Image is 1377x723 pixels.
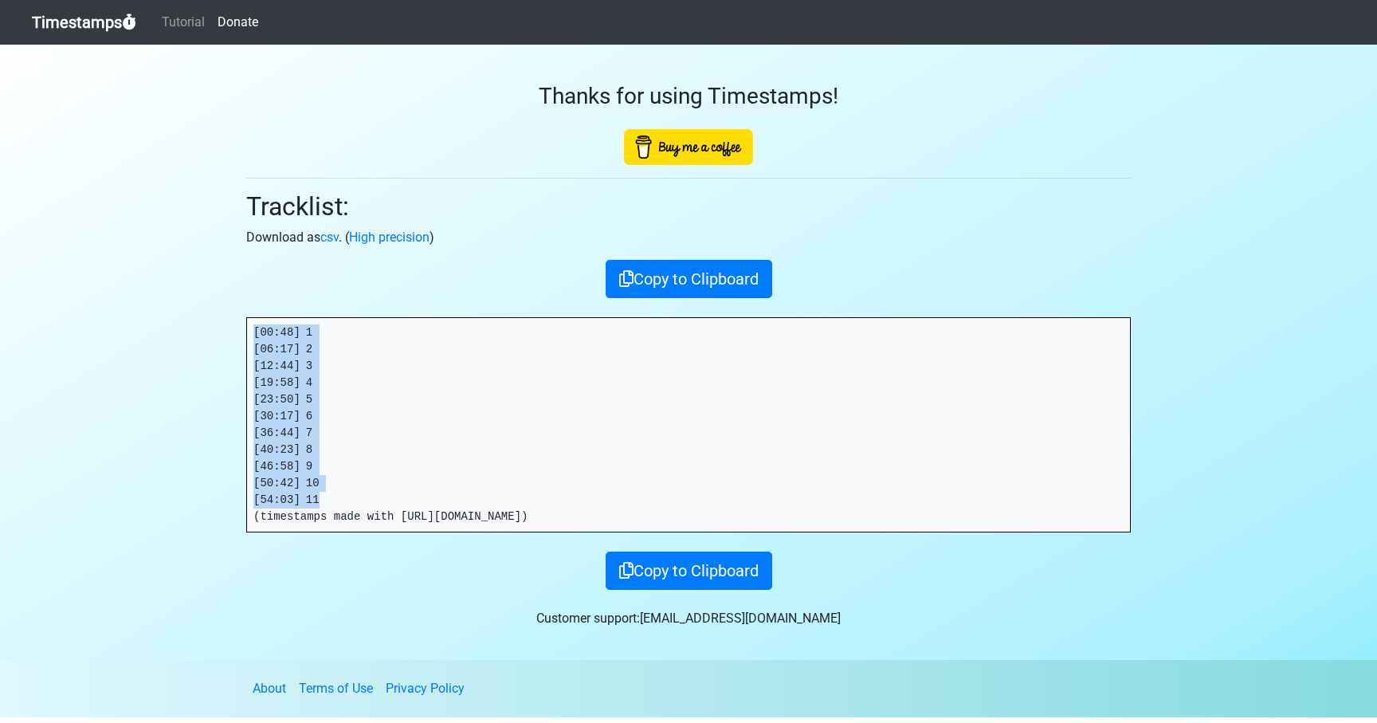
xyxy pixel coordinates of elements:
[606,552,772,590] button: Copy to Clipboard
[606,260,772,298] button: Copy to Clipboard
[246,228,1131,247] p: Download as . ( )
[320,230,339,245] a: csv
[349,230,430,245] a: High precision
[624,129,753,165] img: Buy Me A Coffee
[155,6,211,38] a: Tutorial
[32,6,136,38] a: Timestamps
[246,83,1131,110] h3: Thanks for using Timestamps!
[253,681,286,696] a: About
[247,318,1130,532] pre: [00:48] 1 [06:17] 2 [12:44] 3 [19:58] 4 [23:50] 5 [30:17] 6 [36:44] 7 [40:23] 8 [46:58] 9 [50:42]...
[1297,643,1358,704] iframe: Drift Widget Chat Controller
[211,6,265,38] a: Donate
[386,681,465,696] a: Privacy Policy
[299,681,373,696] a: Terms of Use
[246,191,1131,222] h2: Tracklist:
